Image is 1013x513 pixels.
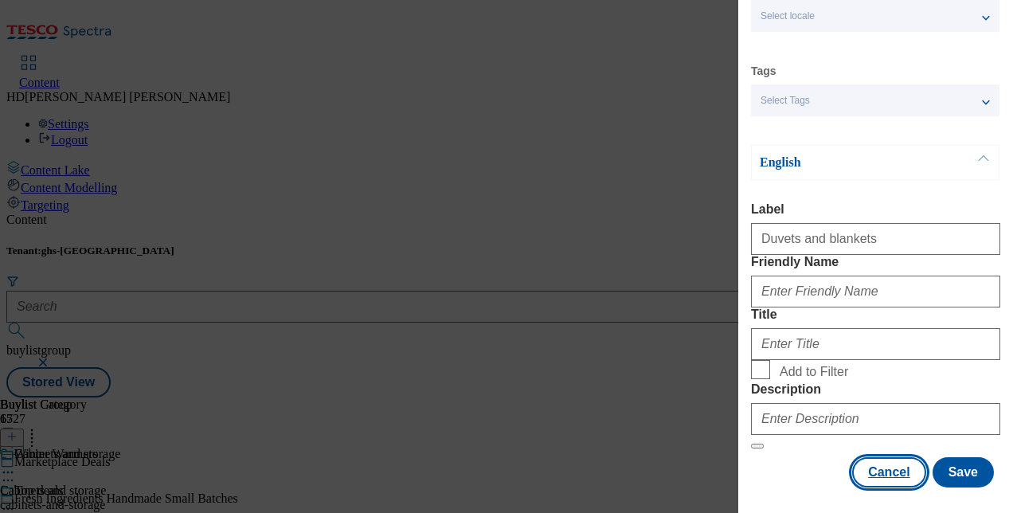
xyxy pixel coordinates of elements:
[780,365,848,379] span: Add to Filter
[852,457,925,488] button: Cancel
[761,10,815,22] span: Select locale
[751,382,1000,397] label: Description
[751,84,999,116] button: Select Tags
[933,457,994,488] button: Save
[751,223,1000,255] input: Enter Label
[761,95,810,107] span: Select Tags
[751,202,1000,217] label: Label
[751,403,1000,435] input: Enter Description
[751,307,1000,322] label: Title
[760,155,927,170] p: English
[751,255,1000,269] label: Friendly Name
[751,328,1000,360] input: Enter Title
[751,67,776,76] label: Tags
[751,276,1000,307] input: Enter Friendly Name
